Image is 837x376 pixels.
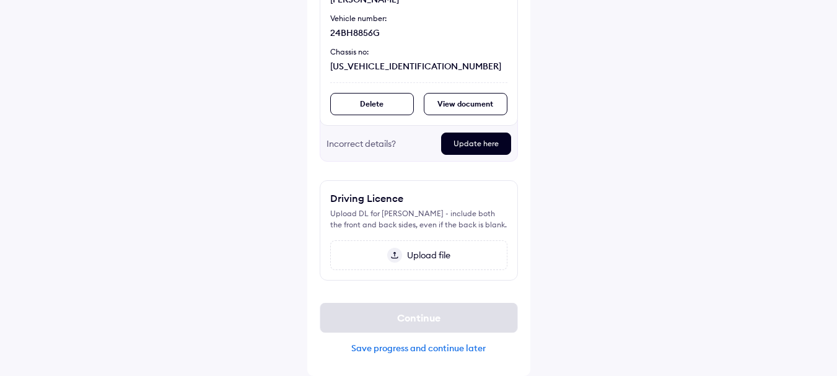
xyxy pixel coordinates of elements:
div: 24BH8856G [330,27,507,39]
div: View document [424,93,507,115]
div: Update here [441,133,511,155]
div: Driving Licence [330,191,403,206]
div: [US_VEHICLE_IDENTIFICATION_NUMBER] [330,60,507,72]
span: Upload file [402,250,450,261]
div: Chassis no: [330,46,507,58]
div: Save progress and continue later [320,343,518,354]
div: Upload DL for [PERSON_NAME] - include both the front and back sides, even if the back is blank. [330,208,507,230]
div: Incorrect details? [326,133,431,155]
img: upload-icon.svg [387,248,402,263]
div: Vehicle number: [330,13,507,24]
div: Delete [330,93,414,115]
